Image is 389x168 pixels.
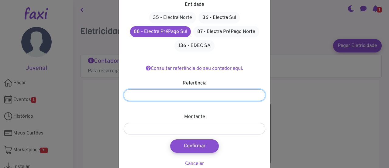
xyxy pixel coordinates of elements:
a: Consultar referência do seu contador aqui. [146,66,243,72]
label: Referência [183,80,206,87]
a: Cancelar [185,161,204,167]
a: 87 - Electra PréPago Norte [193,26,259,38]
a: 36 - Electra Sul [198,12,240,23]
a: 35 - Electra Norte [149,12,196,23]
a: 136 - EDEC SA [174,40,215,52]
button: Confirmar [170,139,219,153]
label: Montante [184,113,205,120]
a: 88 - Electra PréPago Sul [130,26,191,37]
label: Entidade [185,1,204,8]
